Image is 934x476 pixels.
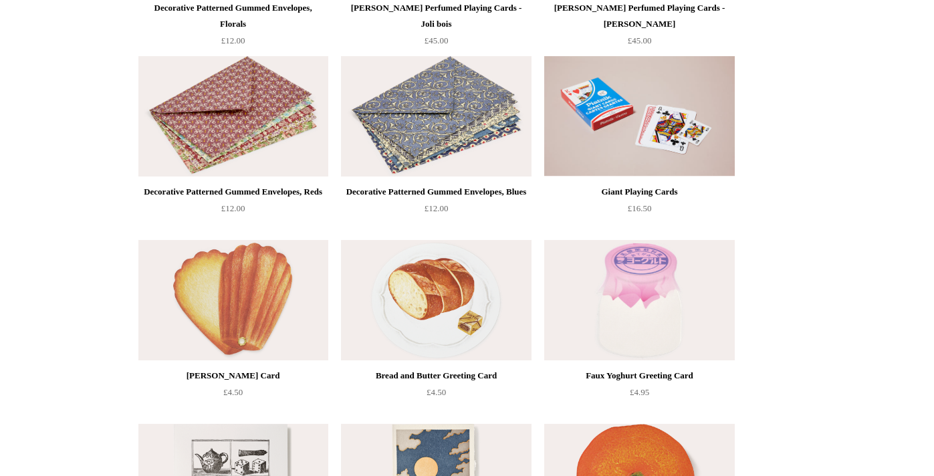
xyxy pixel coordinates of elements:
img: Decorative Patterned Gummed Envelopes, Blues [341,56,531,176]
span: £4.95 [630,387,649,397]
img: Decorative Patterned Gummed Envelopes, Reds [138,56,328,176]
a: Decorative Patterned Gummed Envelopes, Blues £12.00 [341,184,531,239]
div: Decorative Patterned Gummed Envelopes, Blues [344,184,528,200]
span: £4.50 [223,387,243,397]
div: [PERSON_NAME] Card [142,368,325,384]
span: £12.00 [425,203,449,213]
a: Bread and Butter Greeting Card £4.50 [341,368,531,423]
a: Decorative Patterned Gummed Envelopes, Reds £12.00 [138,184,328,239]
img: Faux Yoghurt Greeting Card [544,240,734,360]
a: Faux Yoghurt Greeting Card £4.95 [544,368,734,423]
a: Madeleine Greeting Card Madeleine Greeting Card [138,240,328,360]
div: Giant Playing Cards [548,184,731,200]
span: £16.50 [628,203,652,213]
a: Decorative Patterned Gummed Envelopes, Reds Decorative Patterned Gummed Envelopes, Reds [138,56,328,176]
div: Bread and Butter Greeting Card [344,368,528,384]
div: Decorative Patterned Gummed Envelopes, Reds [142,184,325,200]
span: £12.00 [221,35,245,45]
span: £45.00 [628,35,652,45]
a: Bread and Butter Greeting Card Bread and Butter Greeting Card [341,240,531,360]
a: Giant Playing Cards £16.50 [544,184,734,239]
a: Giant Playing Cards Giant Playing Cards [544,56,734,176]
span: £12.00 [221,203,245,213]
img: Bread and Butter Greeting Card [341,240,531,360]
span: £45.00 [425,35,449,45]
a: [PERSON_NAME] Card £4.50 [138,368,328,423]
img: Giant Playing Cards [544,56,734,176]
a: Decorative Patterned Gummed Envelopes, Blues Decorative Patterned Gummed Envelopes, Blues [341,56,531,176]
span: £4.50 [427,387,446,397]
div: Faux Yoghurt Greeting Card [548,368,731,384]
img: Madeleine Greeting Card [138,240,328,360]
a: Faux Yoghurt Greeting Card Faux Yoghurt Greeting Card [544,240,734,360]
